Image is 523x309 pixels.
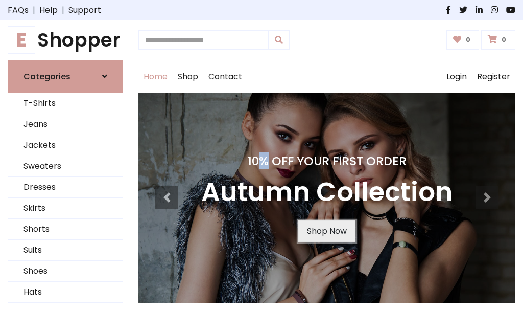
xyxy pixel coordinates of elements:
[463,35,473,45] span: 0
[58,4,68,16] span: |
[8,198,123,219] a: Skirts
[298,220,355,242] a: Shop Now
[8,135,123,156] a: Jackets
[39,4,58,16] a: Help
[173,60,203,93] a: Shop
[481,30,515,50] a: 0
[8,240,123,261] a: Suits
[8,261,123,282] a: Shoes
[201,176,453,208] h3: Autumn Collection
[8,177,123,198] a: Dresses
[29,4,39,16] span: |
[8,93,123,114] a: T-Shirts
[8,219,123,240] a: Shorts
[499,35,509,45] span: 0
[8,26,35,54] span: E
[138,60,173,93] a: Home
[8,114,123,135] a: Jeans
[8,29,123,52] a: EShopper
[441,60,472,93] a: Login
[23,72,70,81] h6: Categories
[203,60,247,93] a: Contact
[201,154,453,168] h4: 10% Off Your First Order
[472,60,515,93] a: Register
[8,282,123,303] a: Hats
[8,60,123,93] a: Categories
[68,4,101,16] a: Support
[8,4,29,16] a: FAQs
[446,30,480,50] a: 0
[8,156,123,177] a: Sweaters
[8,29,123,52] h1: Shopper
